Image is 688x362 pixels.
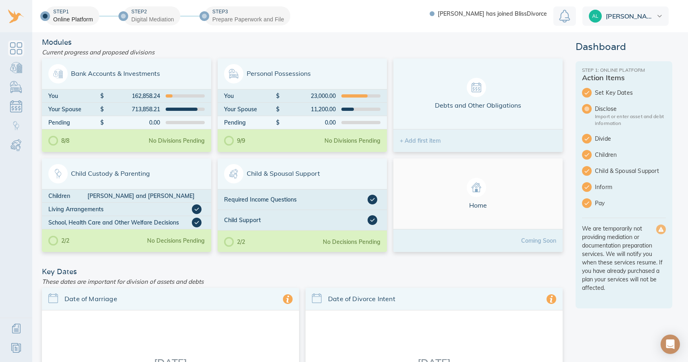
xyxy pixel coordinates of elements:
[39,275,566,288] div: These dates are important for division of assets and debts
[400,178,556,210] span: Home
[48,120,100,125] div: Pending
[224,237,245,247] div: 2/2
[100,106,106,112] div: $
[149,138,205,144] div: No Divisions Pending
[521,238,556,243] div: Coming Soon
[48,164,205,183] span: Child Custody & Parenting
[87,193,205,199] div: [PERSON_NAME] and [PERSON_NAME]
[606,13,655,19] span: [PERSON_NAME]
[8,340,24,356] a: Resources
[224,215,368,225] div: Child Support
[400,78,556,110] span: Debts and Other Obligations
[147,238,205,243] div: No Decisions Pending
[224,136,245,146] div: 9/9
[131,8,174,15] div: Step 2
[595,151,666,159] span: Children
[582,68,666,73] div: Step 1: Online Platform
[212,15,284,23] div: Prepare Paperwork and File
[224,195,368,204] div: Required Income Questions
[106,106,160,112] div: 713,858.21
[8,118,24,134] a: Child Custody & Parenting
[276,120,281,125] div: $
[224,93,276,99] div: You
[582,74,666,81] div: Action Items
[48,236,69,245] div: 2/2
[224,64,380,83] span: Personal Possessions
[438,11,547,17] span: [PERSON_NAME] has joined BlissDivorce
[595,113,666,127] p: Import or enter asset and debt information
[53,8,93,15] div: Step 1
[224,164,380,183] span: Child & Spousal Support
[576,42,672,52] div: Dashboard
[282,120,336,125] div: 0.00
[218,158,387,252] a: Child & Spousal SupportRequired Income QuestionsChild Support2/2No Decisions Pending
[661,335,680,354] div: Open Intercom Messenger
[39,46,566,58] div: Current progress and proposed divisions
[282,106,336,112] div: 11,200.00
[595,183,666,191] span: Inform
[393,158,563,252] a: HomeComing Soon
[8,98,24,114] a: Debts & Obligations
[8,40,24,56] a: Dashboard
[212,8,284,15] div: Step 3
[276,93,281,99] div: $
[131,15,174,23] div: Digital Mediation
[323,239,380,245] div: No Decisions Pending
[218,58,387,152] a: Personal PossessionsYou$23,000.00Your Spouse$11,200.00Pending$0.009/9No Divisions Pending
[48,136,69,146] div: 8/8
[8,79,24,95] a: Personal Possessions
[324,138,380,144] div: No Divisions Pending
[48,204,192,214] div: Living Arrangements
[42,58,211,152] a: Bank Accounts & InvestmentsYou$162,858.24Your Spouse$713,858.21Pending$0.008/8No Divisions Pending
[224,106,276,112] div: Your Spouse
[39,268,566,275] div: Key Dates
[657,15,662,17] img: dropdown.svg
[53,15,93,23] div: Online Platform
[393,58,563,152] a: Debts and Other Obligations+ Add first item
[595,89,666,97] span: Set Key Dates
[595,105,666,113] span: Disclose
[595,135,666,143] span: Divide
[100,120,106,125] div: $
[8,60,24,76] a: Bank Accounts & Investments
[276,106,281,112] div: $
[42,158,211,252] a: Child Custody & ParentingChildren[PERSON_NAME] and [PERSON_NAME]Living ArrangementsSchool, Health...
[39,39,566,46] div: Modules
[224,120,276,125] div: Pending
[48,193,87,199] div: Children
[582,218,666,292] div: We are temporarily not providing mediation or documentation preparation services. We will notify ...
[106,120,160,125] div: 0.00
[48,64,205,83] span: Bank Accounts & Investments
[328,294,547,304] span: Date of Divorce Intent
[589,10,602,23] img: 1c01dacc661373191dcb56d21032c6d3
[48,93,100,99] div: You
[100,93,106,99] div: $
[595,167,666,175] span: Child & Spousal Support
[8,137,24,153] a: Child & Spousal Support
[48,106,100,112] div: Your Spouse
[64,294,283,304] span: Date of Marriage
[595,199,666,207] span: Pay
[282,93,336,99] div: 23,000.00
[559,10,570,23] img: Notification
[8,320,24,337] a: Additional Information
[400,138,441,144] div: + Add first item
[48,218,192,227] div: School, Health Care and Other Welfare Decisions
[106,93,160,99] div: 162,858.24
